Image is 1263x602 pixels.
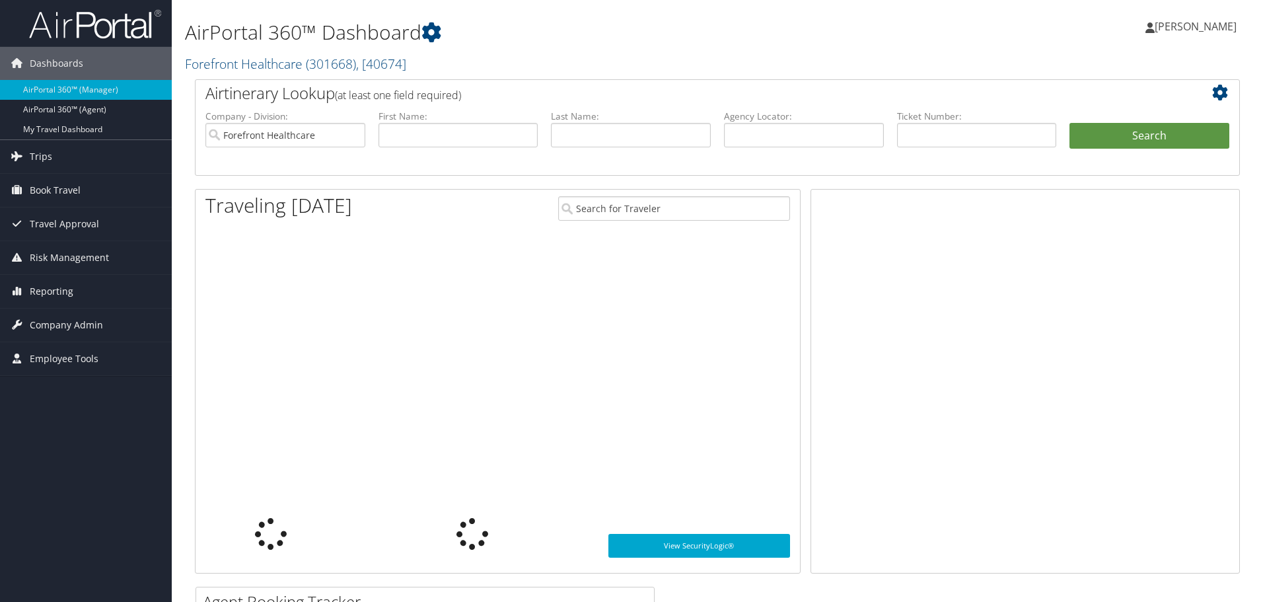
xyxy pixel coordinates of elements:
span: Book Travel [30,174,81,207]
span: Reporting [30,275,73,308]
span: ( 301668 ) [306,55,356,73]
label: Ticket Number: [897,110,1057,123]
span: Company Admin [30,309,103,342]
span: (at least one field required) [335,88,461,102]
a: Forefront Healthcare [185,55,406,73]
button: Search [1069,123,1229,149]
input: Search for Traveler [558,196,790,221]
label: Last Name: [551,110,711,123]
h1: AirPortal 360™ Dashboard [185,19,895,46]
img: airportal-logo.png [29,9,161,40]
span: [PERSON_NAME] [1155,19,1237,34]
span: Trips [30,140,52,173]
h1: Traveling [DATE] [205,192,352,219]
span: , [ 40674 ] [356,55,406,73]
label: First Name: [379,110,538,123]
span: Employee Tools [30,342,98,375]
label: Company - Division: [205,110,365,123]
a: View SecurityLogic® [608,534,790,558]
span: Risk Management [30,241,109,274]
a: [PERSON_NAME] [1145,7,1250,46]
label: Agency Locator: [724,110,884,123]
span: Travel Approval [30,207,99,241]
h2: Airtinerary Lookup [205,82,1142,104]
span: Dashboards [30,47,83,80]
